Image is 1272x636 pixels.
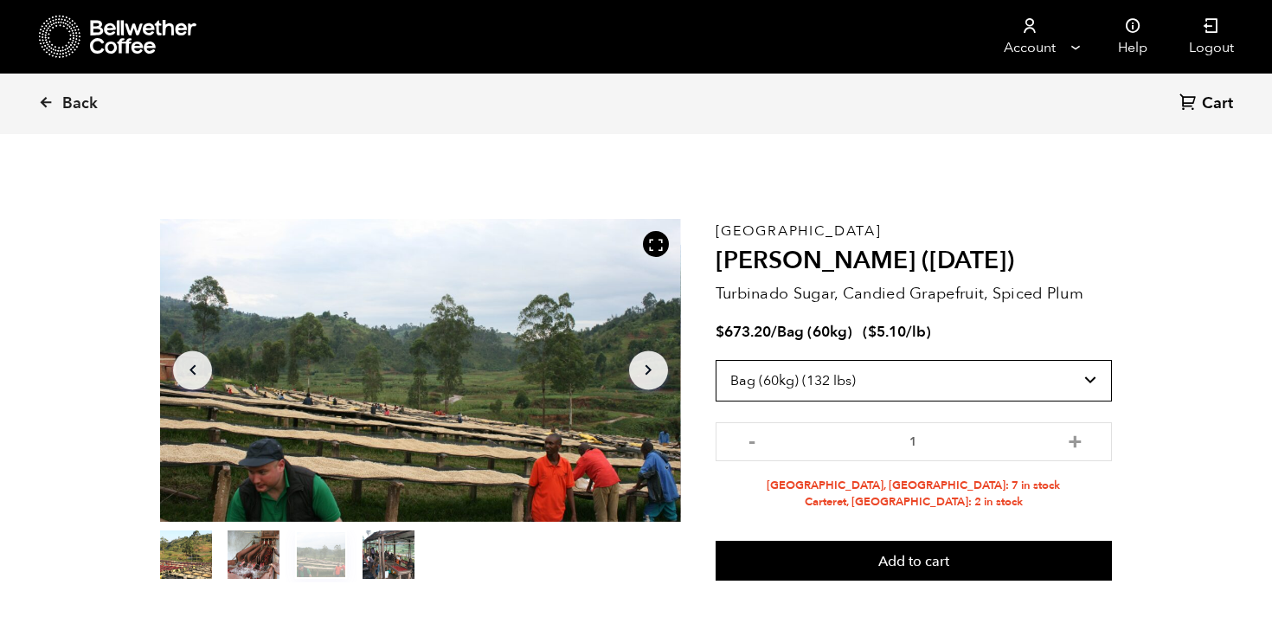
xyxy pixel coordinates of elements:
span: /lb [906,322,926,342]
span: ( ) [863,322,931,342]
span: Back [62,93,98,114]
p: Turbinado Sugar, Candied Grapefruit, Spiced Plum [716,282,1112,305]
span: $ [716,322,724,342]
h2: [PERSON_NAME] ([DATE]) [716,247,1112,276]
button: Add to cart [716,541,1112,581]
li: Carteret, [GEOGRAPHIC_DATA]: 2 in stock [716,494,1112,511]
span: Bag (60kg) [777,322,852,342]
bdi: 5.10 [868,322,906,342]
span: Cart [1202,93,1233,114]
span: $ [868,322,877,342]
button: - [742,431,763,448]
li: [GEOGRAPHIC_DATA], [GEOGRAPHIC_DATA]: 7 in stock [716,478,1112,494]
a: Cart [1179,93,1237,116]
span: / [771,322,777,342]
bdi: 673.20 [716,322,771,342]
button: + [1064,431,1086,448]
